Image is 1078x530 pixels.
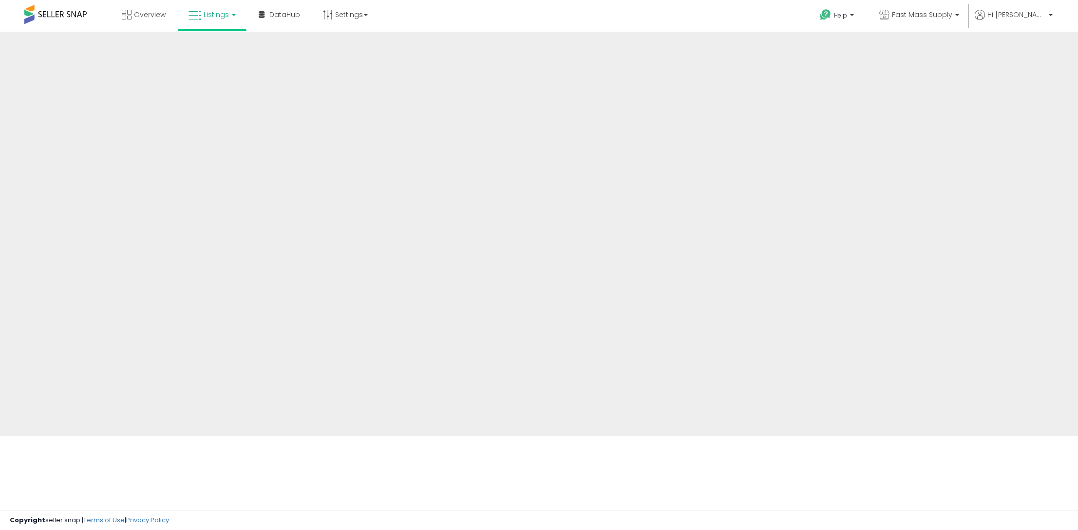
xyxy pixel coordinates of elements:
[892,10,952,19] span: Fast Mass Supply
[975,10,1053,32] a: Hi [PERSON_NAME]
[819,9,832,21] i: Get Help
[269,10,300,19] span: DataHub
[834,11,847,19] span: Help
[134,10,166,19] span: Overview
[812,1,864,32] a: Help
[204,10,229,19] span: Listings
[987,10,1046,19] span: Hi [PERSON_NAME]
